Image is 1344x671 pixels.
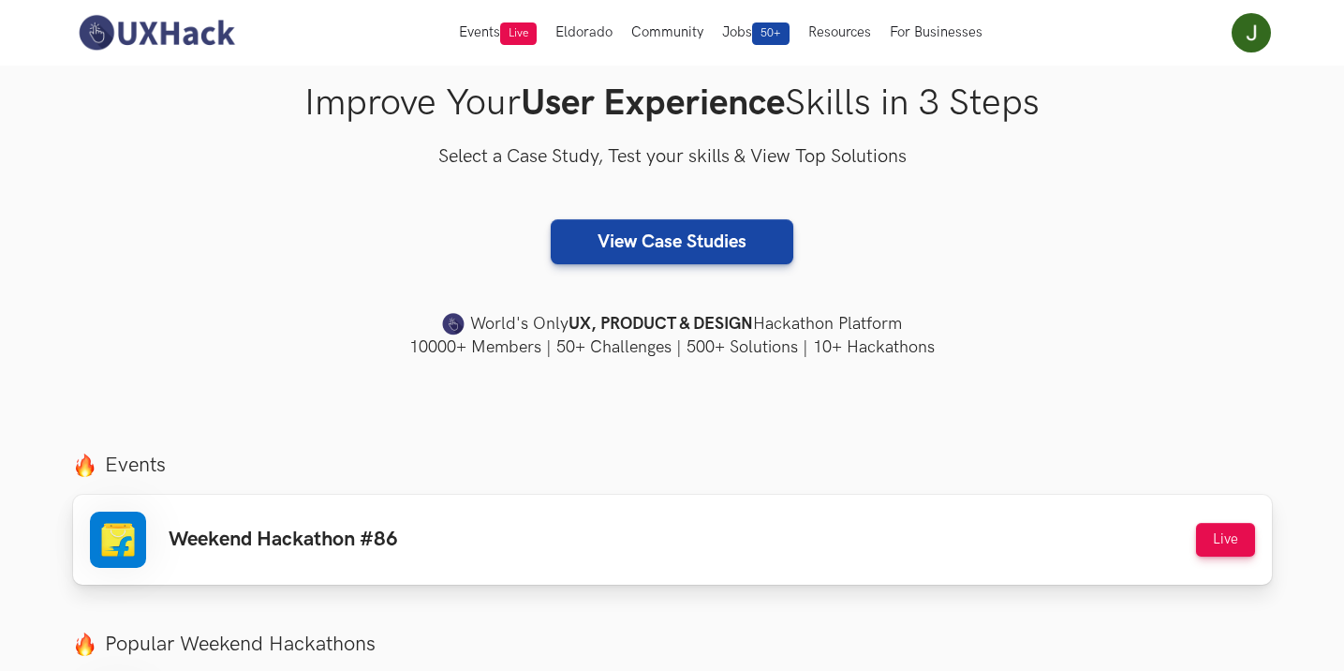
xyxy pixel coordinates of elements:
a: View Case Studies [551,219,793,264]
span: Live [500,22,537,45]
h3: Select a Case Study, Test your skills & View Top Solutions [73,142,1272,172]
button: Live [1196,523,1255,557]
img: UXHack-logo.png [73,13,240,52]
strong: UX, PRODUCT & DESIGN [569,311,753,337]
a: Weekend Hackathon #86 Live [73,495,1272,585]
strong: User Experience [521,82,785,126]
label: Popular Weekend Hackathons [73,632,1272,657]
h4: 10000+ Members | 50+ Challenges | 500+ Solutions | 10+ Hackathons [73,335,1272,359]
h4: World's Only Hackathon Platform [73,311,1272,337]
img: uxhack-favicon-image.png [442,312,465,336]
span: 50+ [752,22,790,45]
h1: Improve Your Skills in 3 Steps [73,82,1272,126]
label: Events [73,453,1272,478]
img: fire.png [73,633,96,656]
img: fire.png [73,454,96,477]
img: Your profile pic [1232,13,1271,52]
h3: Weekend Hackathon #86 [169,528,398,552]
